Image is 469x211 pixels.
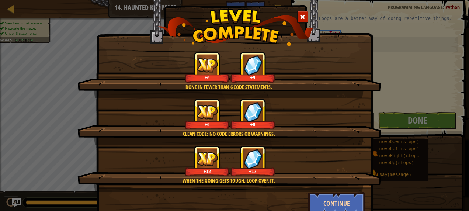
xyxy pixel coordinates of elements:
[186,169,228,174] div: +12
[197,152,218,166] img: reward_icon_xp.png
[232,122,274,127] div: +9
[232,75,274,80] div: +9
[243,149,263,169] img: reward_icon_gems.png
[112,177,345,184] div: When the going gets tough, loop over it.
[112,83,345,91] div: Done in fewer than 6 code statements.
[232,169,274,174] div: +17
[197,105,218,119] img: reward_icon_xp.png
[243,55,263,75] img: reward_icon_gems.png
[186,75,228,80] div: +6
[156,9,314,46] img: level_complete.png
[197,58,218,72] img: reward_icon_xp.png
[243,102,263,122] img: reward_icon_gems.png
[112,130,345,138] div: Clean code: no code errors or warnings.
[186,122,228,127] div: +6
